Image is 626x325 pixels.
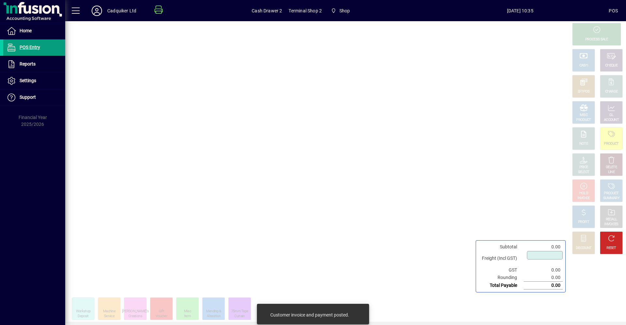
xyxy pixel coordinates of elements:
[3,89,65,106] a: Support
[78,314,88,319] div: Deposit
[104,314,114,319] div: Service
[20,61,36,66] span: Reports
[606,165,617,170] div: DELETE
[270,312,349,318] div: Customer invoice and payment posted.
[103,309,115,314] div: Machine
[578,89,590,94] div: EFTPOS
[128,314,142,319] div: Creations
[605,63,618,68] div: CHEQUE
[605,89,618,94] div: CHARGE
[579,63,588,68] div: CASH
[585,37,608,42] div: PROCESS SALE
[578,220,589,225] div: PROFIT
[524,266,563,274] td: 0.00
[606,246,616,251] div: RESET
[479,266,524,274] td: GST
[608,170,615,175] div: LINE
[107,6,136,16] div: Cadquiker Ltd
[86,5,107,17] button: Profile
[479,282,524,289] td: Total Payable
[609,113,614,118] div: GL
[579,191,588,196] div: HOLD
[524,274,563,282] td: 0.00
[289,6,322,16] span: Terminal Shop 2
[580,113,588,118] div: MISC
[252,6,282,16] span: Cash Drawer 2
[328,5,352,17] span: Shop
[579,141,588,146] div: NOTE
[579,165,588,170] div: PRICE
[20,45,40,50] span: POS Entry
[479,251,524,266] td: Freight (Incl GST)
[604,141,619,146] div: PRODUCT
[207,314,220,319] div: Alteration
[606,217,617,222] div: RECALL
[524,282,563,289] td: 0.00
[431,6,609,16] span: [DATE] 10:35
[3,23,65,39] a: Home
[184,309,191,314] div: Misc
[184,314,191,319] div: Item
[122,309,149,314] div: [PERSON_NAME]'s
[604,118,619,123] div: ACCOUNT
[479,243,524,251] td: Subtotal
[159,309,164,314] div: Gift
[20,28,32,33] span: Home
[576,118,591,123] div: PRODUCT
[3,56,65,72] a: Reports
[76,309,90,314] div: Workshop
[156,314,167,319] div: Voucher
[576,246,591,251] div: DISCOUNT
[609,6,618,16] div: POS
[578,170,589,175] div: SELECT
[603,196,619,201] div: SUMMARY
[20,78,36,83] span: Settings
[234,314,245,319] div: Curtain
[339,6,350,16] span: Shop
[524,243,563,251] td: 0.00
[231,309,248,314] div: 75mm Tape
[479,274,524,282] td: Rounding
[577,196,589,201] div: INVOICE
[604,191,619,196] div: PRODUCT
[206,309,221,314] div: Mending &
[604,222,618,227] div: INVOICES
[3,73,65,89] a: Settings
[20,95,36,100] span: Support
